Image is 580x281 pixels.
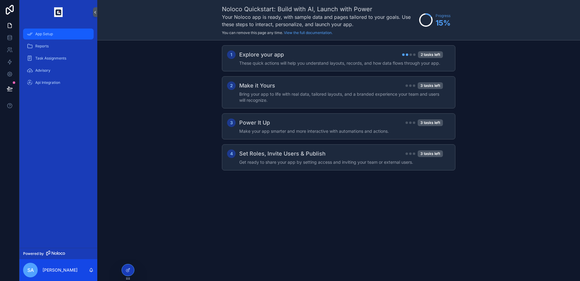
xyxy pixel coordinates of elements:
[35,56,66,61] span: Task Assignments
[284,30,333,35] a: View the full documentation.
[19,24,97,96] div: scrollable content
[27,266,34,274] span: SA
[436,13,451,18] span: Progress
[23,41,94,52] a: Reports
[222,5,416,13] h1: Noloco Quickstart: Build with AI, Launch with Power
[23,77,94,88] a: Api Integration
[54,7,63,17] img: App logo
[23,65,94,76] a: Advisory
[35,32,53,36] span: App Setup
[35,68,50,73] span: Advisory
[222,30,283,35] span: You can remove this page any time.
[43,267,78,273] p: [PERSON_NAME]
[23,53,94,64] a: Task Assignments
[35,44,49,49] span: Reports
[23,251,44,256] span: Powered by
[222,13,416,28] h3: Your Noloco app is ready, with sample data and pages tailored to your goals. Use these steps to i...
[23,29,94,39] a: App Setup
[436,18,451,28] span: 15 %
[35,80,60,85] span: Api Integration
[19,248,97,259] a: Powered by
